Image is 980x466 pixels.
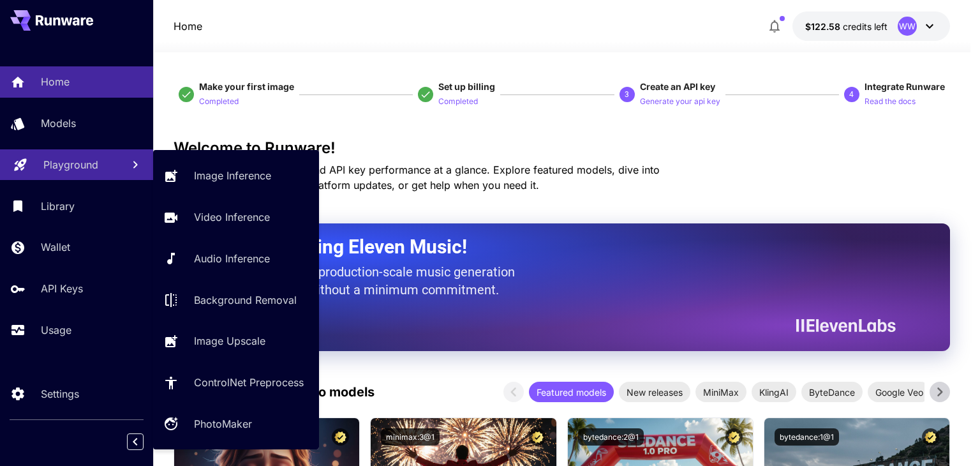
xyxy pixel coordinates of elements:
button: Certified Model – Vetted for best performance and includes a commercial license. [332,428,349,446]
a: Background Removal [153,284,319,315]
button: minimax:3@1 [381,428,440,446]
p: Generate your api key [640,96,720,108]
nav: breadcrumb [174,19,202,34]
a: Audio Inference [153,243,319,274]
a: ControlNet Preprocess [153,367,319,398]
p: Read the docs [865,96,916,108]
p: Usage [41,322,71,338]
span: credits left [843,21,887,32]
button: Collapse sidebar [127,433,144,450]
span: Integrate Runware [865,81,945,92]
a: Image Upscale [153,326,319,357]
span: KlingAI [752,386,796,399]
h3: Welcome to Runware! [174,139,950,157]
p: Playground [43,157,98,172]
button: Certified Model – Vetted for best performance and includes a commercial license. [922,428,939,446]
p: PhotoMaker [194,416,252,432]
a: PhotoMaker [153,409,319,440]
p: Completed [199,96,239,108]
p: 4 [849,89,854,100]
span: Make your first image [199,81,294,92]
span: New releases [619,386,690,399]
button: Certified Model – Vetted for best performance and includes a commercial license. [725,428,743,446]
p: Library [41,199,75,214]
p: Home [174,19,202,34]
span: $122.58 [805,21,843,32]
span: Create an API key [640,81,715,92]
p: 3 [625,89,629,100]
span: MiniMax [695,386,746,399]
p: API Keys [41,281,83,296]
div: Collapse sidebar [137,430,153,453]
p: Image Upscale [194,333,265,349]
p: Models [41,116,76,131]
p: Completed [438,96,478,108]
a: Video Inference [153,202,319,233]
p: Background Removal [194,292,297,308]
p: Audio Inference [194,251,270,266]
p: Settings [41,386,79,402]
p: Home [41,74,70,89]
h2: Now Supporting Eleven Music! [205,235,886,259]
button: bytedance:2@1 [578,428,644,446]
div: WW [898,17,917,36]
span: Google Veo [868,386,931,399]
span: Featured models [529,386,614,399]
p: The only way to get production-scale music generation from Eleven Labs without a minimum commitment. [205,263,524,299]
div: $122.57842 [805,20,887,33]
p: Wallet [41,239,70,255]
button: Certified Model – Vetted for best performance and includes a commercial license. [529,428,546,446]
p: Image Inference [194,168,271,183]
span: Check out your usage stats and API key performance at a glance. Explore featured models, dive int... [174,163,660,192]
span: Set up billing [438,81,495,92]
button: $122.57842 [792,11,950,41]
button: bytedance:1@1 [775,428,839,446]
p: ControlNet Preprocess [194,375,304,390]
a: Image Inference [153,160,319,192]
span: ByteDance [801,386,863,399]
p: Video Inference [194,209,270,225]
